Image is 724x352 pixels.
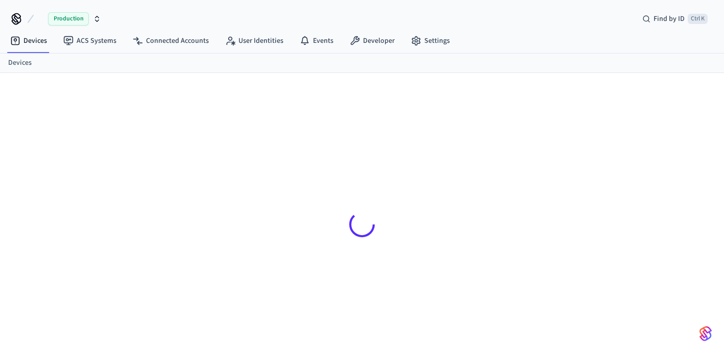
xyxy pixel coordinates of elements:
[403,32,458,50] a: Settings
[55,32,125,50] a: ACS Systems
[634,10,716,28] div: Find by IDCtrl K
[654,14,685,24] span: Find by ID
[342,32,403,50] a: Developer
[48,12,89,26] span: Production
[125,32,217,50] a: Connected Accounts
[8,58,32,68] a: Devices
[2,32,55,50] a: Devices
[688,14,708,24] span: Ctrl K
[699,325,712,342] img: SeamLogoGradient.69752ec5.svg
[292,32,342,50] a: Events
[217,32,292,50] a: User Identities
